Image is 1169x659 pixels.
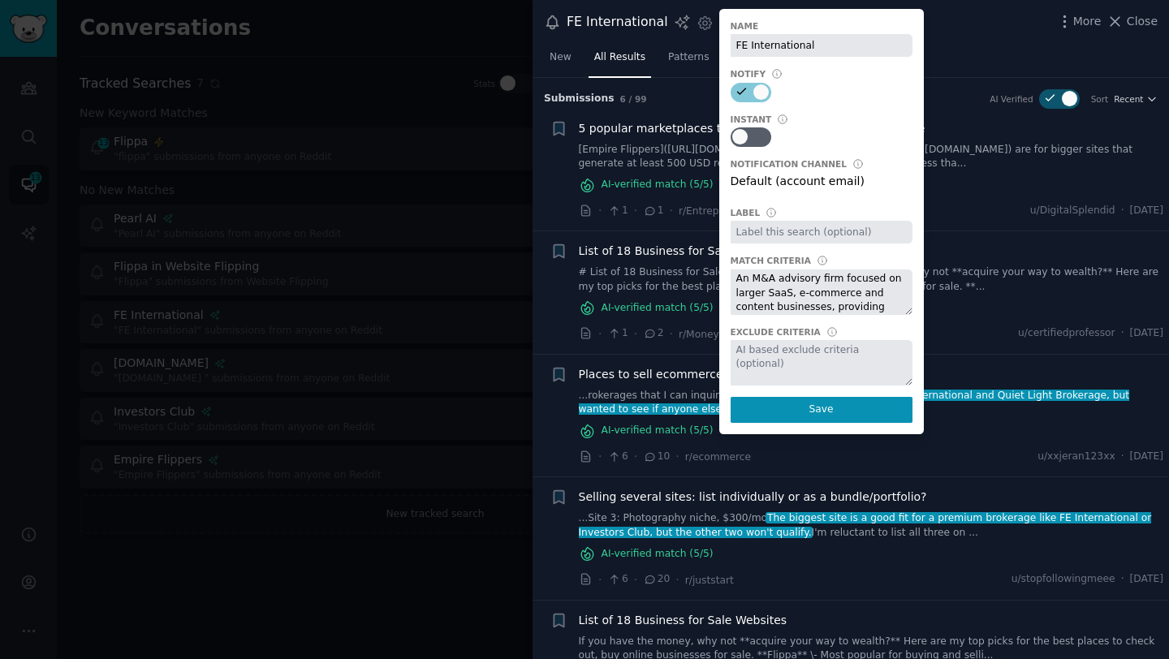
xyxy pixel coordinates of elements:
[643,326,663,341] span: 2
[731,221,912,243] input: Label this search (optional)
[598,571,602,588] span: ·
[1130,450,1163,464] span: [DATE]
[602,178,714,192] span: AI-verified match ( 5 /5)
[1106,13,1158,30] button: Close
[643,572,670,587] span: 20
[594,50,645,65] span: All Results
[731,114,772,125] div: Instant
[685,451,751,463] span: r/ecommerce
[731,397,912,423] button: Save
[544,45,577,78] a: New
[685,575,734,586] span: r/juststart
[1073,13,1102,30] span: More
[634,448,637,465] span: ·
[579,612,787,629] a: List of 18 Business for Sale Websites
[679,205,752,217] span: r/Entrepreneur
[567,12,668,32] div: FE International
[620,94,647,104] span: 6 / 99
[1121,204,1124,218] span: ·
[607,326,628,341] span: 1
[731,68,766,80] div: Notify
[607,572,628,587] span: 6
[1114,93,1158,105] button: Recent
[670,325,673,342] span: ·
[1030,204,1115,218] span: u/DigitalSplendid
[602,424,714,438] span: AI-verified match ( 5 /5)
[1121,450,1124,464] span: ·
[589,45,651,78] a: All Results
[731,269,912,315] textarea: An M&A advisory firm focused on larger SaaS, e‑commerce and content businesses, providing valuati...
[643,204,663,218] span: 1
[602,301,714,316] span: AI-verified match ( 5 /5)
[602,547,714,562] span: AI-verified match ( 5 /5)
[1130,326,1163,341] span: [DATE]
[1012,572,1115,587] span: u/stopfollowingmeee
[670,202,673,219] span: ·
[1130,204,1163,218] span: [DATE]
[731,326,821,338] div: Exclude Criteria
[1018,326,1115,341] span: u/certifiedprofessor
[579,366,904,383] a: Places to sell ecommerce businesses like Empire Flippers
[1127,13,1158,30] span: Close
[634,202,637,219] span: ·
[550,50,572,65] span: New
[643,450,670,464] span: 10
[731,255,811,266] div: Match Criteria
[731,207,761,218] div: Label
[579,512,1152,538] span: The biggest site is a good fit for a premium brokerage like FE International or Investors Club, b...
[598,202,602,219] span: ·
[579,243,787,260] a: List of 18 Business for Sale Websites
[662,45,714,78] a: Patterns
[668,50,709,65] span: Patterns
[675,571,679,588] span: ·
[607,204,628,218] span: 1
[731,173,912,196] div: Default (account email)
[579,511,1164,540] a: ...Site 3: Photography niche, $300/moThe biggest site is a good fit for a premium brokerage like ...
[1121,326,1124,341] span: ·
[598,448,602,465] span: ·
[607,450,628,464] span: 6
[679,329,770,340] span: r/MoneyUniversity
[579,389,1164,417] a: ...rokerages that I can inquire with?I've seen other posts about FE International and Quiet Light...
[579,265,1164,294] a: # List of 18 Business for Sale Websites 📷 If you have the money, why not **acquire your way to we...
[1121,572,1124,587] span: ·
[1114,93,1143,105] span: Recent
[579,489,927,506] a: Selling several sites: list individually or as a bundle/portfolio?
[990,93,1033,105] div: AI Verified
[598,325,602,342] span: ·
[544,92,615,106] span: Submission s
[731,20,759,32] div: Name
[1056,13,1102,30] button: More
[579,143,1164,171] a: [Empire Flippers]([URL][DOMAIN_NAME]) and [FE International]([URL][DOMAIN_NAME]) are for bigger s...
[634,325,637,342] span: ·
[731,158,847,170] div: Notification Channel
[1130,572,1163,587] span: [DATE]
[579,120,925,137] a: 5 popular marketplaces to buy/sell websites in content niche
[1037,450,1115,464] span: u/xxjeran123xx
[675,448,679,465] span: ·
[731,34,912,57] input: Name this search
[1091,93,1109,105] div: Sort
[634,571,637,588] span: ·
